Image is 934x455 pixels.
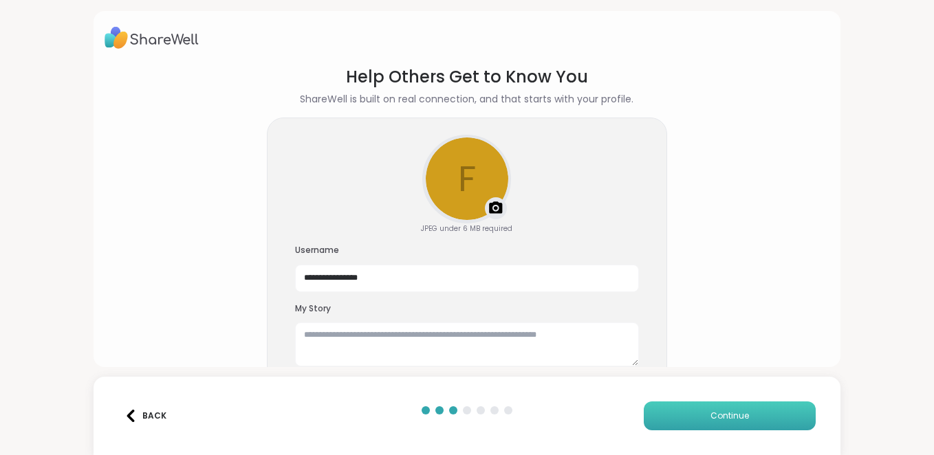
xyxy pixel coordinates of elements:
[710,410,749,422] span: Continue
[421,223,512,234] div: JPEG under 6 MB required
[300,92,633,107] h2: ShareWell is built on real connection, and that starts with your profile.
[644,401,816,430] button: Continue
[124,410,166,422] div: Back
[105,22,199,54] img: ShareWell Logo
[295,303,639,315] h3: My Story
[295,245,639,256] h3: Username
[300,65,633,89] h1: Help Others Get to Know You
[118,401,173,430] button: Back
